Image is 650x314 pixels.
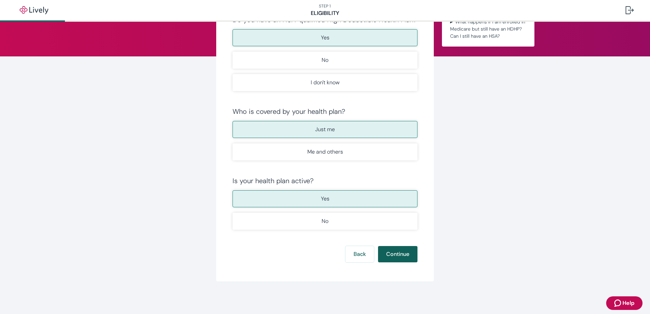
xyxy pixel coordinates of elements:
[322,217,328,225] p: No
[321,195,329,203] p: Yes
[233,213,417,230] button: No
[614,299,622,307] svg: Zendesk support icon
[233,52,417,69] button: No
[622,299,634,307] span: Help
[378,246,417,262] button: Continue
[233,107,417,116] div: Who is covered by your health plan?
[15,6,53,14] img: Lively
[315,125,335,134] p: Just me
[311,78,340,87] p: I don't know
[307,148,343,156] p: Me and others
[233,190,417,207] button: Yes
[233,143,417,160] button: Me and others
[321,34,329,42] p: Yes
[345,246,374,262] button: Back
[233,121,417,138] button: Just me
[447,17,529,41] summary: What happens if I am enrolled in Medicare but still have an HDHP? Can I still have an HSA?
[606,296,643,310] button: Zendesk support iconHelp
[233,16,417,24] div: Do you have an HSA-qualified High Deductible Health Plan?
[322,56,328,64] p: No
[233,29,417,46] button: Yes
[620,2,639,18] button: Log out
[233,177,417,185] div: Is your health plan active?
[233,74,417,91] button: I don't know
